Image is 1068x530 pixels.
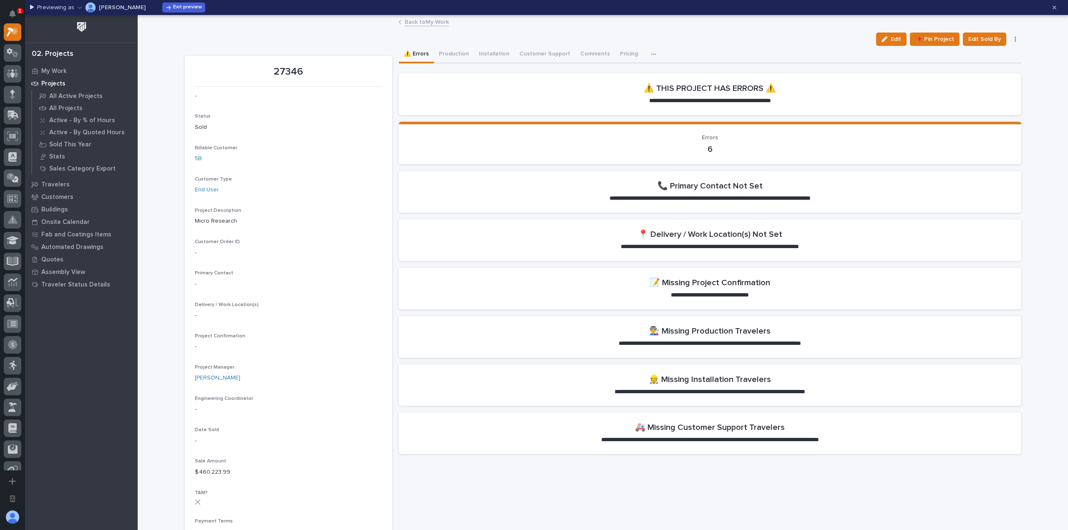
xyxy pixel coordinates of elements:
button: Start new chat [142,131,152,141]
a: Automated Drawings [25,241,138,253]
span: Errors [702,135,718,141]
button: Pricing [615,46,643,63]
img: Arlyn Miller [86,3,96,13]
span: Delivery / Work Location(s) [195,302,259,307]
p: Customers [41,193,73,201]
a: Buildings [25,203,138,216]
div: Start new chat [28,129,137,137]
p: Micro Research [195,217,382,226]
p: Active - By % of Hours [49,117,115,124]
img: Workspace Logo [74,19,89,35]
button: ⚠️ Errors [399,46,434,63]
span: Edit Sold By [968,34,1001,44]
a: 5B [195,154,202,163]
h2: 📍 Delivery / Work Location(s) Not Set [638,229,782,239]
span: [DATE] [74,178,91,185]
button: Add a new app... [4,472,21,490]
a: Traveler Status Details [25,278,138,291]
a: My Work [25,65,138,77]
span: Sale Amount [195,459,226,464]
button: Open workspace settings [4,490,21,507]
a: Active - By Quoted Hours [32,126,138,138]
a: Onsite Calendar [25,216,138,228]
span: Payment Terms [195,519,233,524]
a: All Active Projects [32,90,138,102]
div: 📖 [8,106,15,113]
p: 6 [409,144,1011,154]
h2: 📝 Missing Project Confirmation [650,278,770,288]
p: Projects [41,80,65,88]
p: Travelers [41,181,70,188]
h2: 👷 Missing Installation Travelers [649,374,771,384]
button: See all [129,156,152,166]
div: 🔗 [52,106,59,113]
p: Previewing as [37,4,74,11]
p: - [195,280,382,289]
span: [PERSON_NAME] [26,178,68,185]
p: - [195,405,382,414]
p: - [195,92,382,100]
button: Production [434,46,474,63]
h2: 👨‍🏭 Missing Production Travelers [649,326,771,336]
p: Buildings [41,206,68,214]
p: Onsite Calendar [41,219,90,226]
a: Back toMy Work [405,17,449,26]
a: Powered byPylon [59,197,101,203]
button: Exit preview [162,3,205,13]
img: 1736555164131-43832dd5-751b-4058-ba23-39d91318e5a0 [8,129,23,144]
a: [PERSON_NAME] [195,374,240,382]
a: 📖Help Docs [5,102,49,117]
button: 📌 Pin Project [910,33,960,46]
div: We're available if you need us! [28,137,106,144]
p: Fab and Coatings Items [41,231,111,239]
button: Installation [474,46,514,63]
span: Edit [891,35,901,43]
a: Customers [25,191,138,203]
p: Quotes [41,256,63,264]
span: Project Description [195,208,241,213]
p: - [195,249,382,257]
button: Notifications [4,5,21,23]
button: Edit Sold By [963,33,1006,46]
p: Welcome 👋 [8,33,152,46]
span: Help Docs [17,105,45,113]
span: Pylon [83,197,101,203]
div: Past conversations [8,158,56,164]
p: Automated Drawings [41,244,103,251]
a: Sold This Year [32,138,138,150]
p: $ 460,223.99 [195,468,382,477]
p: How can we help? [8,46,152,60]
p: - [195,311,382,320]
button: users-avatar [4,508,21,526]
button: Customer Support [514,46,575,63]
p: My Work [41,68,67,75]
div: Notifications1 [10,10,21,23]
span: Customer Order ID [195,239,240,244]
p: 27346 [195,66,382,78]
h2: ⚠️ THIS PROJECT HAS ERRORS ⚠️ [644,83,776,93]
p: 1 [18,8,21,14]
a: Stats [32,151,138,162]
p: Assembly View [41,269,85,276]
span: Customer Type [195,177,232,182]
p: Sales Category Export [49,165,116,173]
button: Comments [575,46,615,63]
a: 🔗Onboarding Call [49,102,110,117]
button: Edit [876,33,907,46]
img: Jeff Miller [8,171,22,184]
span: Status [195,114,211,119]
p: All Projects [49,105,83,112]
span: Project Confirmation [195,334,245,339]
p: Active - By Quoted Hours [49,129,125,136]
span: Billable Customer [195,146,237,151]
a: Travelers [25,178,138,191]
p: All Active Projects [49,93,103,100]
button: Arlyn Miller[PERSON_NAME] [78,1,146,14]
p: - [195,437,382,445]
a: Fab and Coatings Items [25,228,138,241]
span: Engineering Coordinator [195,396,253,401]
a: All Projects [32,102,138,114]
span: • [69,178,72,185]
span: Onboarding Call [60,105,106,113]
span: Project Manager [195,365,234,370]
